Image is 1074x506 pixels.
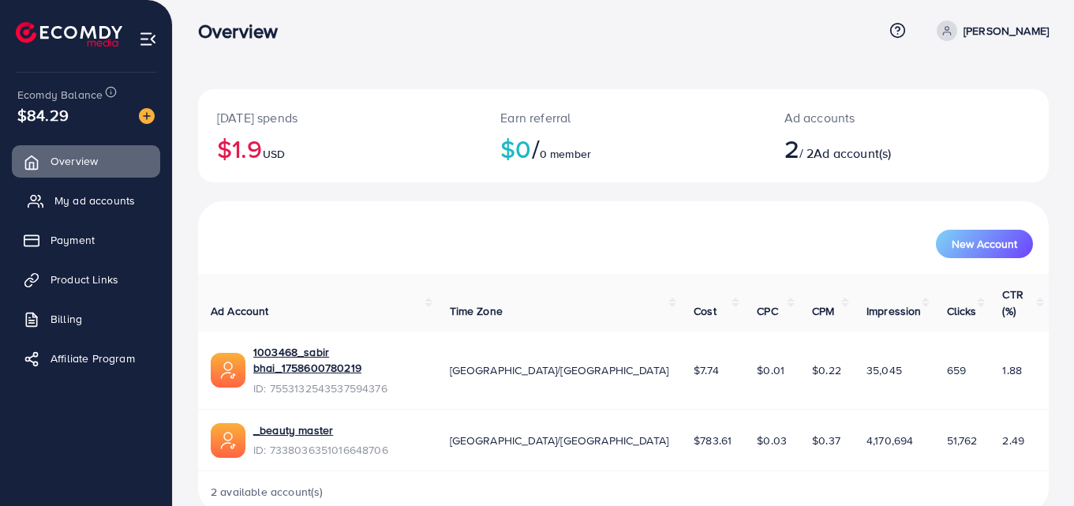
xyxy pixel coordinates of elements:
[217,108,462,127] p: [DATE] spends
[253,380,425,396] span: ID: 7553132543537594376
[964,21,1049,40] p: [PERSON_NAME]
[952,238,1017,249] span: New Account
[12,264,160,295] a: Product Links
[12,303,160,335] a: Billing
[866,433,913,448] span: 4,170,694
[17,103,69,126] span: $84.29
[812,433,840,448] span: $0.37
[253,422,333,438] a: _beauty master
[500,133,746,163] h2: $0
[139,108,155,124] img: image
[54,193,135,208] span: My ad accounts
[450,433,669,448] span: [GEOGRAPHIC_DATA]/[GEOGRAPHIC_DATA]
[12,145,160,177] a: Overview
[51,153,98,169] span: Overview
[211,484,324,500] span: 2 available account(s)
[12,224,160,256] a: Payment
[450,303,503,319] span: Time Zone
[51,311,82,327] span: Billing
[694,433,732,448] span: $783.61
[12,343,160,374] a: Affiliate Program
[757,433,787,448] span: $0.03
[784,108,960,127] p: Ad accounts
[500,108,746,127] p: Earn referral
[139,30,157,48] img: menu
[1007,435,1062,494] iframe: Chat
[253,442,388,458] span: ID: 7338036351016648706
[694,362,719,378] span: $7.74
[16,22,122,47] img: logo
[217,133,462,163] h2: $1.9
[211,353,245,388] img: ic-ads-acc.e4c84228.svg
[812,362,841,378] span: $0.22
[812,303,834,319] span: CPM
[51,350,135,366] span: Affiliate Program
[930,21,1049,41] a: [PERSON_NAME]
[532,130,540,167] span: /
[198,20,290,43] h3: Overview
[784,133,960,163] h2: / 2
[866,362,902,378] span: 35,045
[694,303,717,319] span: Cost
[263,146,285,162] span: USD
[947,433,978,448] span: 51,762
[17,87,103,103] span: Ecomdy Balance
[814,144,891,162] span: Ad account(s)
[540,146,591,162] span: 0 member
[1002,362,1022,378] span: 1.88
[784,130,799,167] span: 2
[211,303,269,319] span: Ad Account
[450,362,669,378] span: [GEOGRAPHIC_DATA]/[GEOGRAPHIC_DATA]
[947,362,966,378] span: 659
[757,303,777,319] span: CPC
[51,272,118,287] span: Product Links
[211,423,245,458] img: ic-ads-acc.e4c84228.svg
[866,303,922,319] span: Impression
[1002,433,1024,448] span: 2.49
[936,230,1033,258] button: New Account
[51,232,95,248] span: Payment
[12,185,160,216] a: My ad accounts
[757,362,784,378] span: $0.01
[947,303,977,319] span: Clicks
[253,344,425,377] a: 1003468_sabir bhai_1758600780219
[1002,287,1023,318] span: CTR (%)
